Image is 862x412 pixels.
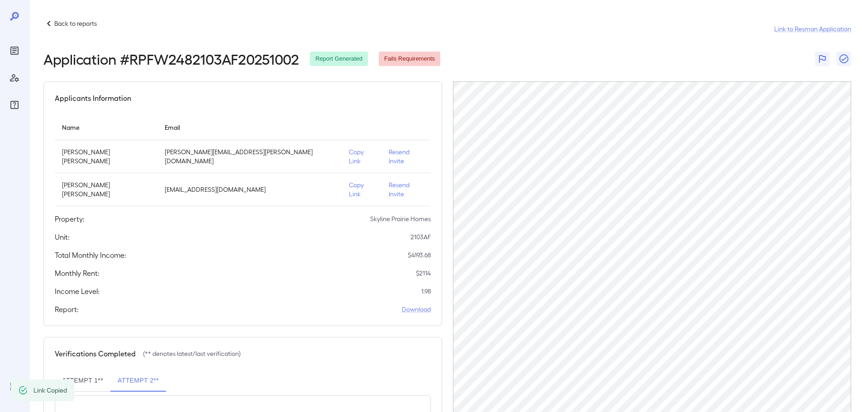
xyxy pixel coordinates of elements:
button: Attempt 2** [110,370,166,392]
button: Close Report [837,52,851,66]
th: Email [157,114,342,140]
h5: Monthly Rent: [55,268,100,279]
p: $ 4193.68 [408,251,431,260]
p: Back to reports [54,19,97,28]
p: Resend Invite [389,147,423,166]
p: $ 2114 [416,269,431,278]
h5: Income Level: [55,286,100,297]
table: simple table [55,114,431,206]
div: Manage Users [7,71,22,85]
p: Copy Link [349,180,375,199]
h5: Applicants Information [55,93,131,104]
p: (** denotes latest/last verification) [143,349,241,358]
th: Name [55,114,157,140]
button: Attempt 1** [55,370,110,392]
p: [EMAIL_ADDRESS][DOMAIN_NAME] [165,185,334,194]
h5: Total Monthly Income: [55,250,126,260]
a: Link to Resman Application [774,24,851,33]
p: 2103AF [410,232,431,242]
p: 1.98 [421,287,431,296]
div: Log Out [7,379,22,394]
div: Reports [7,43,22,58]
p: Skyline Prairie Homes [370,214,431,223]
h5: Report: [55,304,79,315]
h5: Unit: [55,232,70,242]
p: Resend Invite [389,180,423,199]
div: FAQ [7,98,22,112]
span: Report Generated [310,55,368,63]
button: Flag Report [815,52,829,66]
div: Link Copied [33,382,67,398]
h5: Property: [55,213,85,224]
span: Fails Requirements [379,55,440,63]
a: Download [402,305,431,314]
h5: Verifications Completed [55,348,136,359]
p: [PERSON_NAME] [PERSON_NAME] [62,180,150,199]
p: Copy Link [349,147,375,166]
h2: Application # RPFW2482103AF20251002 [43,51,299,67]
p: [PERSON_NAME][EMAIL_ADDRESS][PERSON_NAME][DOMAIN_NAME] [165,147,334,166]
p: [PERSON_NAME] [PERSON_NAME] [62,147,150,166]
